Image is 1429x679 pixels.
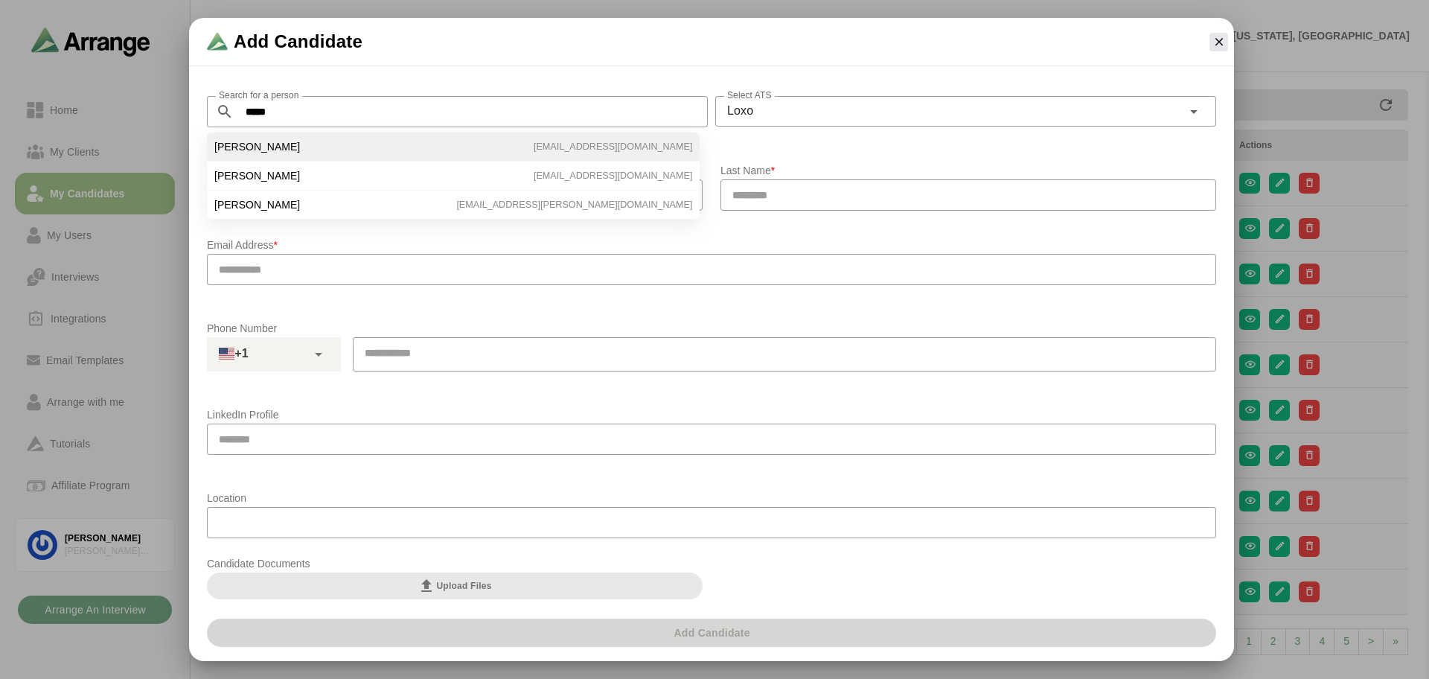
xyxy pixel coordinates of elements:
[207,555,703,573] p: Candidate Documents
[234,30,362,54] span: Add Candidate
[207,489,1216,507] p: Location
[418,577,491,595] span: Upload Files
[207,319,1216,337] p: Phone Number
[720,162,1216,179] p: Last Name
[207,236,1216,254] p: Email Address
[214,169,300,182] span: [PERSON_NAME]
[534,169,692,182] span: [EMAIL_ADDRESS][DOMAIN_NAME]
[207,573,703,599] button: Upload Files
[214,198,300,211] span: [PERSON_NAME]
[456,198,692,211] span: [EMAIL_ADDRESS][PERSON_NAME][DOMAIN_NAME]
[534,140,692,153] span: [EMAIL_ADDRESS][DOMAIN_NAME]
[207,406,1216,424] p: LinkedIn Profile
[727,101,753,121] span: Loxo
[214,140,300,153] span: [PERSON_NAME]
